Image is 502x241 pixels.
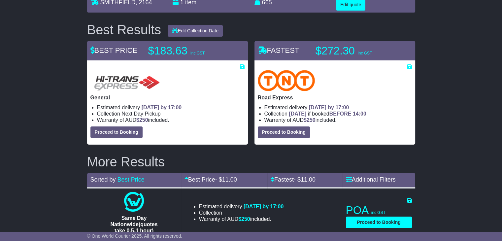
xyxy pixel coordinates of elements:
[329,111,351,117] span: BEFORE
[294,176,316,183] span: - $
[148,44,231,57] p: $183.63
[264,111,412,117] li: Collection
[222,176,237,183] span: 11.00
[97,111,245,117] li: Collection
[139,117,148,123] span: 250
[84,22,165,37] div: Best Results
[111,215,158,233] span: Same Day Nationwide(quotes take 0.5-1 hour)
[307,117,316,123] span: 250
[97,117,245,123] li: Warranty of AUD included.
[199,210,284,216] li: Collection
[90,94,245,101] p: General
[121,111,160,117] span: Next Day Pickup
[289,111,366,117] span: if booked
[264,104,412,111] li: Estimated delivery
[264,117,412,123] li: Warranty of AUD included.
[199,203,284,210] li: Estimated delivery
[90,126,143,138] button: Proceed to Booking
[117,176,145,183] a: Best Price
[258,126,310,138] button: Proceed to Booking
[309,105,349,110] span: [DATE] by 17:00
[301,176,316,183] span: 11.00
[304,117,316,123] span: $
[258,94,412,101] p: Road Express
[244,204,284,209] span: [DATE] by 17:00
[258,46,299,54] span: FASTEST
[190,51,205,55] span: inc GST
[215,176,237,183] span: - $
[90,70,162,91] img: HiTrans (Machship): General
[346,204,412,217] p: POA
[97,104,245,111] li: Estimated delivery
[90,46,137,54] span: BEST PRICE
[371,210,385,215] span: inc GST
[168,25,223,37] button: Edit Collection Date
[271,176,316,183] a: Fastest- $11.00
[184,176,237,183] a: Best Price- $11.00
[124,192,144,212] img: One World Courier: Same Day Nationwide(quotes take 0.5-1 hour)
[241,216,250,222] span: 250
[199,216,284,222] li: Warranty of AUD included.
[346,217,412,228] button: Proceed to Booking
[142,105,182,110] span: [DATE] by 17:00
[136,117,148,123] span: $
[346,176,396,183] a: Additional Filters
[87,233,183,239] span: © One World Courier 2025. All rights reserved.
[289,111,306,117] span: [DATE]
[258,70,315,91] img: TNT Domestic: Road Express
[238,216,250,222] span: $
[353,111,366,117] span: 14:00
[87,155,415,169] h2: More Results
[316,44,398,57] p: $272.30
[358,51,372,55] span: inc GST
[90,176,116,183] span: Sorted by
